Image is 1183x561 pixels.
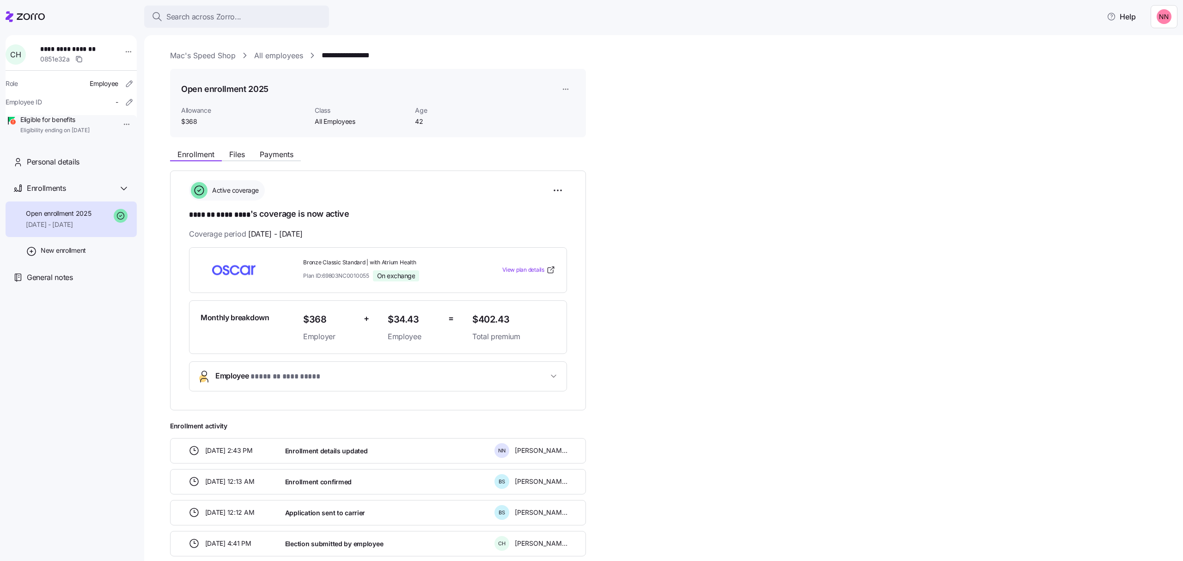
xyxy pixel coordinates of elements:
span: Class [315,106,408,115]
a: Mac's Speed Shop [170,50,236,61]
span: B S [499,510,505,515]
span: Eligible for benefits [20,115,90,124]
span: [DATE] 2:43 PM [205,446,253,455]
span: [PERSON_NAME] [515,477,567,486]
span: Enrollment details updated [285,446,368,456]
span: Enrollment activity [170,421,586,431]
span: Election submitted by employee [285,539,384,549]
span: [DATE] - [DATE] [26,220,91,229]
span: + [364,312,369,325]
span: All Employees [315,117,408,126]
span: Allowance [181,106,307,115]
span: C H [498,541,506,546]
span: Enrollment [177,151,214,158]
button: Help [1099,7,1143,26]
span: [PERSON_NAME] [515,446,567,455]
span: Open enrollment 2025 [26,209,91,218]
button: Search across Zorro... [144,6,329,28]
span: Employee [215,370,320,383]
h1: Open enrollment 2025 [181,83,268,95]
a: All employees [254,50,303,61]
span: New enrollment [41,246,86,255]
span: 0851e32a [40,55,70,64]
span: B S [499,479,505,484]
span: 42 [415,117,508,126]
img: Oscar [201,259,267,280]
span: Coverage period [189,228,303,240]
span: C H [10,51,21,58]
span: Employee [90,79,118,88]
span: View plan details [502,266,544,274]
span: Payments [260,151,293,158]
span: Help [1107,11,1136,22]
span: Enrollment confirmed [285,477,352,487]
span: Eligibility ending on [DATE] [20,127,90,134]
span: General notes [27,272,73,283]
span: $368 [303,312,356,327]
span: [PERSON_NAME] [515,539,567,548]
span: $368 [181,117,307,126]
span: = [448,312,454,325]
span: [DATE] 12:12 AM [205,508,255,517]
span: Bronze Classic Standard | with Atrium Health [303,259,465,267]
span: [DATE] 4:41 PM [205,539,251,548]
span: [PERSON_NAME] [515,508,567,517]
span: Application sent to carrier [285,508,365,518]
a: View plan details [502,265,555,274]
span: Employee [388,331,441,342]
span: Plan ID: 69803NC0010055 [303,272,369,280]
span: Monthly breakdown [201,312,269,323]
span: On exchange [377,272,415,280]
span: N N [498,448,506,453]
span: $34.43 [388,312,441,327]
span: Files [229,151,245,158]
span: Role [6,79,18,88]
span: [DATE] 12:13 AM [205,477,255,486]
span: Active coverage [209,186,259,195]
span: Employee ID [6,98,42,107]
span: Search across Zorro... [166,11,241,23]
span: Age [415,106,508,115]
span: Employer [303,331,356,342]
span: Personal details [27,156,79,168]
span: $402.43 [472,312,555,327]
span: Total premium [472,331,555,342]
span: [DATE] - [DATE] [248,228,303,240]
span: - [116,98,118,107]
span: Enrollments [27,183,66,194]
img: 37cb906d10cb440dd1cb011682786431 [1157,9,1171,24]
h1: 's coverage is now active [189,208,567,221]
